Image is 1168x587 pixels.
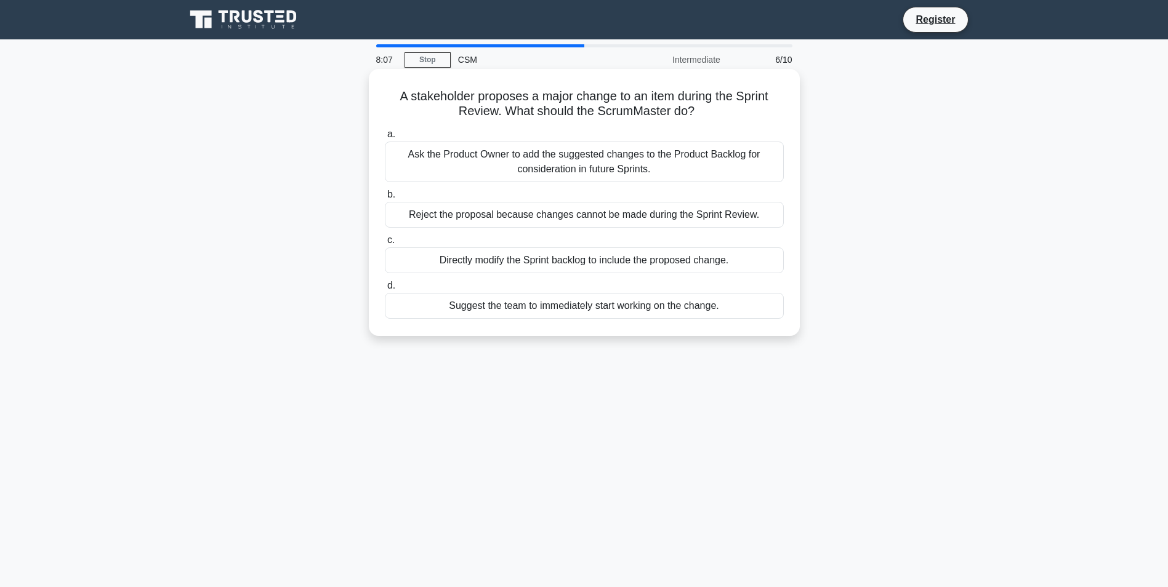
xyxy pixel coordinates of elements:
[384,89,785,119] h5: A stakeholder proposes a major change to an item during the Sprint Review. What should the ScrumM...
[387,280,395,290] span: d.
[387,189,395,199] span: b.
[369,47,405,72] div: 8:07
[451,47,620,72] div: CSM
[385,202,784,228] div: Reject the proposal because changes cannot be made during the Sprint Review.
[385,142,784,182] div: Ask the Product Owner to add the suggested changes to the Product Backlog for consideration in fu...
[387,129,395,139] span: a.
[620,47,728,72] div: Intermediate
[728,47,800,72] div: 6/10
[908,12,962,27] a: Register
[387,234,395,245] span: c.
[385,247,784,273] div: Directly modify the Sprint backlog to include the proposed change.
[385,293,784,319] div: Suggest the team to immediately start working on the change.
[405,52,451,68] a: Stop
